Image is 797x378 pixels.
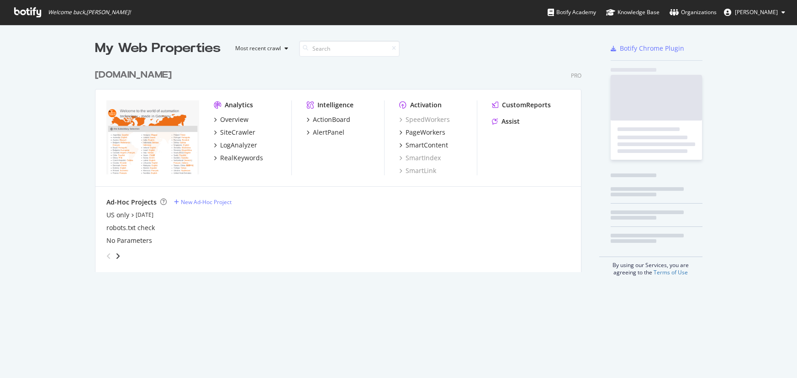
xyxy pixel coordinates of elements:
div: angle-left [103,249,115,263]
a: Botify Chrome Plugin [611,44,684,53]
div: grid [95,58,589,272]
a: robots.txt check [106,223,155,232]
a: New Ad-Hoc Project [174,198,232,206]
div: ActionBoard [313,115,350,124]
a: [DOMAIN_NAME] [95,68,175,82]
div: CustomReports [502,100,551,110]
button: [PERSON_NAME] [717,5,792,20]
span: Jack Firneno [735,8,778,16]
a: SmartLink [399,166,436,175]
div: LogAnalyzer [220,141,257,150]
div: Botify Academy [548,8,596,17]
a: PageWorkers [399,128,445,137]
span: Welcome back, [PERSON_NAME] ! [48,9,131,16]
a: CustomReports [492,100,551,110]
a: [DATE] [136,211,153,219]
input: Search [299,41,400,57]
div: angle-right [115,252,121,261]
div: New Ad-Hoc Project [181,198,232,206]
a: SmartIndex [399,153,441,163]
a: Overview [214,115,248,124]
a: SpeedWorkers [399,115,450,124]
div: Pro [571,72,581,79]
button: Most recent crawl [228,41,292,56]
div: My Web Properties [95,39,221,58]
div: AlertPanel [313,128,344,137]
a: Terms of Use [654,268,688,276]
a: RealKeywords [214,153,263,163]
div: Intelligence [317,100,354,110]
div: Assist [501,117,520,126]
div: Overview [220,115,248,124]
div: Ad-Hoc Projects [106,198,157,207]
div: Analytics [225,100,253,110]
div: SmartContent [406,141,448,150]
a: No Parameters [106,236,152,245]
img: www.IFM.com [106,100,199,174]
div: Botify Chrome Plugin [620,44,684,53]
a: LogAnalyzer [214,141,257,150]
div: Activation [410,100,442,110]
div: [DOMAIN_NAME] [95,68,172,82]
a: SmartContent [399,141,448,150]
a: AlertPanel [306,128,344,137]
a: US only [106,210,129,220]
a: SiteCrawler [214,128,255,137]
a: ActionBoard [306,115,350,124]
div: By using our Services, you are agreeing to the [599,257,702,276]
div: Organizations [670,8,717,17]
a: Assist [492,117,520,126]
div: PageWorkers [406,128,445,137]
div: RealKeywords [220,153,263,163]
div: SiteCrawler [220,128,255,137]
div: Knowledge Base [606,8,660,17]
div: Most recent crawl [235,46,281,51]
